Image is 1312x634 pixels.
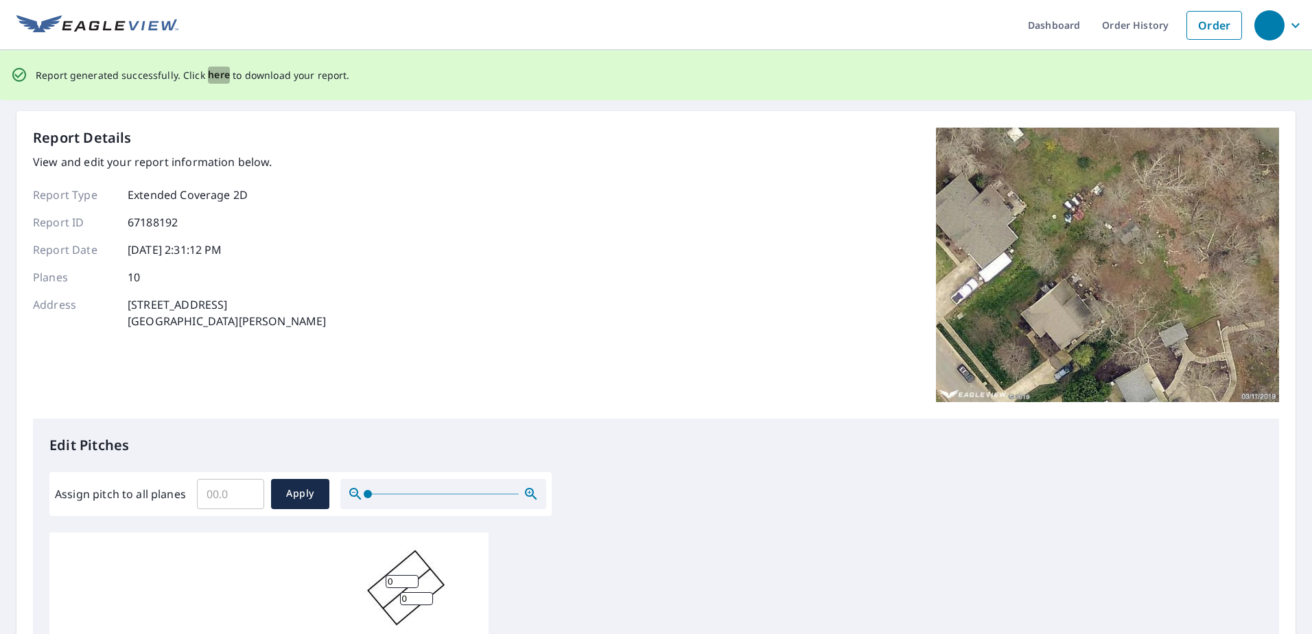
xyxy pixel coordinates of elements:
button: here [208,67,231,84]
p: Report ID [33,214,115,231]
p: Planes [33,269,115,285]
p: Report Date [33,242,115,258]
p: View and edit your report information below. [33,154,327,170]
p: Edit Pitches [49,435,1263,456]
p: Report Details [33,128,132,148]
input: 00.0 [197,475,264,513]
p: [STREET_ADDRESS] [GEOGRAPHIC_DATA][PERSON_NAME] [128,296,327,329]
img: Top image [936,128,1279,402]
img: EV Logo [16,15,178,36]
p: Report Type [33,187,115,203]
p: [DATE] 2:31:12 PM [128,242,222,258]
p: 67188192 [128,214,178,231]
label: Assign pitch to all planes [55,486,186,502]
button: Apply [271,479,329,509]
p: 10 [128,269,140,285]
p: Extended Coverage 2D [128,187,248,203]
p: Address [33,296,115,329]
span: Apply [282,485,318,502]
a: Order [1186,11,1242,40]
p: Report generated successfully. Click to download your report. [36,67,350,84]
